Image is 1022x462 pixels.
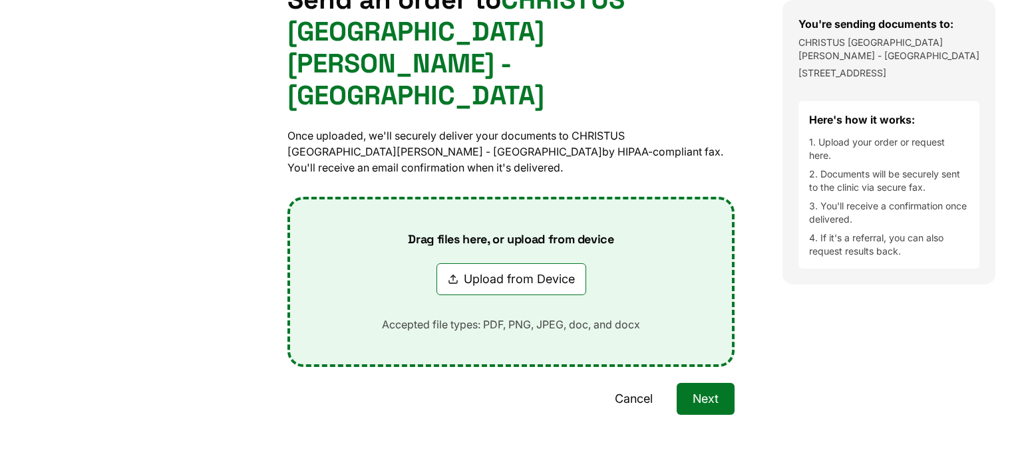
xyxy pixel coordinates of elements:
[599,383,669,415] button: Cancel
[798,16,979,32] h3: You're sending documents to:
[798,36,979,62] p: CHRISTUS [GEOGRAPHIC_DATA][PERSON_NAME] - [GEOGRAPHIC_DATA]
[798,66,979,80] p: [STREET_ADDRESS]
[809,199,969,226] li: 3. You'll receive a confirmation once delivered.
[387,231,635,247] p: Drag files here, or upload from device
[677,383,735,415] button: Next
[287,128,735,175] p: Once uploaded, we'll securely deliver your documents to CHRISTUS [GEOGRAPHIC_DATA][PERSON_NAME] -...
[809,231,969,258] li: 4. If it's a referral, you can also request results back.
[809,112,969,128] h4: Here's how it works:
[809,168,969,194] li: 2. Documents will be securely sent to the clinic via secure fax.
[361,316,661,332] p: Accepted file types: PDF, PNG, JPEG, doc, and docx
[809,136,969,162] li: 1. Upload your order or request here.
[436,263,586,295] button: Upload from Device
